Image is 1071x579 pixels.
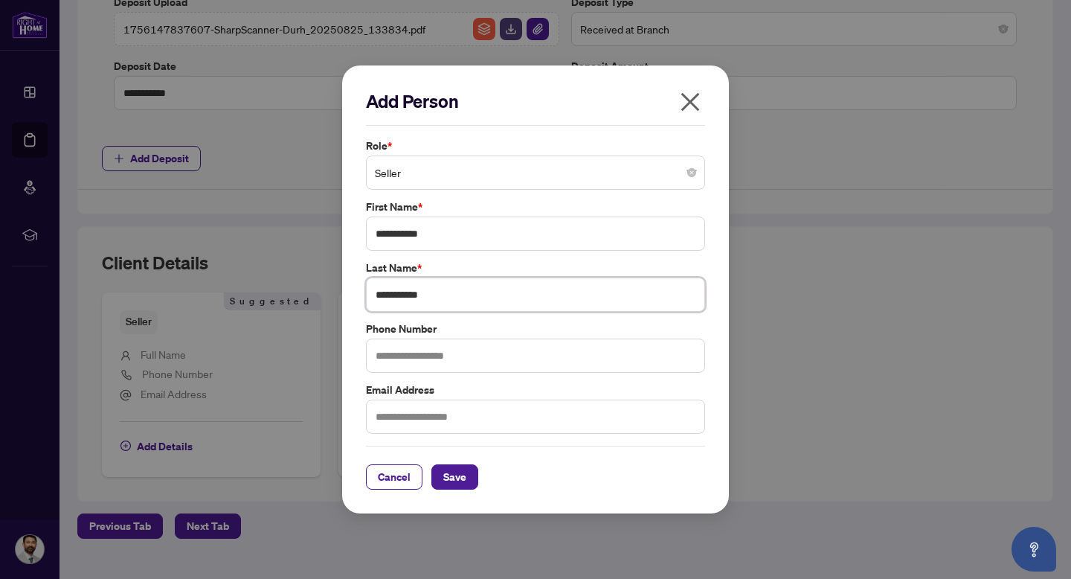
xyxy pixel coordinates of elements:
[431,464,478,490] button: Save
[378,465,411,489] span: Cancel
[366,138,705,154] label: Role
[366,260,705,276] label: Last Name
[366,321,705,337] label: Phone Number
[366,199,705,215] label: First Name
[443,465,466,489] span: Save
[678,90,702,114] span: close
[375,159,696,187] span: Seller
[1011,527,1056,572] button: Open asap
[366,464,422,490] button: Cancel
[687,168,696,177] span: close-circle
[366,382,705,398] label: Email Address
[366,89,705,113] h2: Add Person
